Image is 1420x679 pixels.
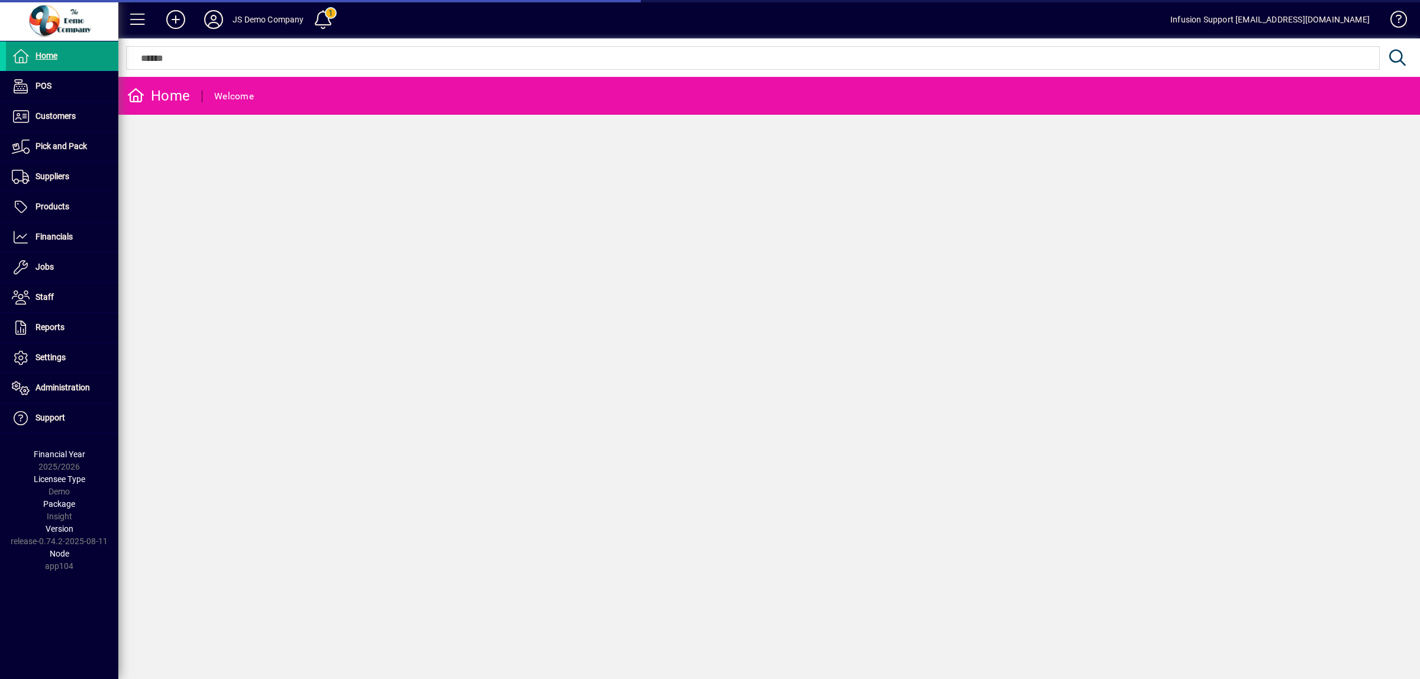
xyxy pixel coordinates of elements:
[1170,10,1370,29] div: Infusion Support [EMAIL_ADDRESS][DOMAIN_NAME]
[6,313,118,342] a: Reports
[6,132,118,161] a: Pick and Pack
[50,549,69,558] span: Node
[35,322,64,332] span: Reports
[6,222,118,252] a: Financials
[195,9,233,30] button: Profile
[35,202,69,211] span: Products
[6,192,118,222] a: Products
[35,383,90,392] span: Administration
[35,353,66,362] span: Settings
[35,172,69,181] span: Suppliers
[6,253,118,282] a: Jobs
[6,162,118,192] a: Suppliers
[46,524,73,533] span: Version
[34,474,85,484] span: Licensee Type
[6,343,118,373] a: Settings
[35,51,57,60] span: Home
[233,10,304,29] div: JS Demo Company
[35,81,51,90] span: POS
[157,9,195,30] button: Add
[6,373,118,403] a: Administration
[6,283,118,312] a: Staff
[35,232,73,241] span: Financials
[6,102,118,131] a: Customers
[6,403,118,433] a: Support
[35,292,54,302] span: Staff
[35,141,87,151] span: Pick and Pack
[35,413,65,422] span: Support
[35,111,76,121] span: Customers
[35,262,54,271] span: Jobs
[6,72,118,101] a: POS
[34,450,85,459] span: Financial Year
[127,86,190,105] div: Home
[43,499,75,509] span: Package
[214,87,254,106] div: Welcome
[1382,2,1405,41] a: Knowledge Base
